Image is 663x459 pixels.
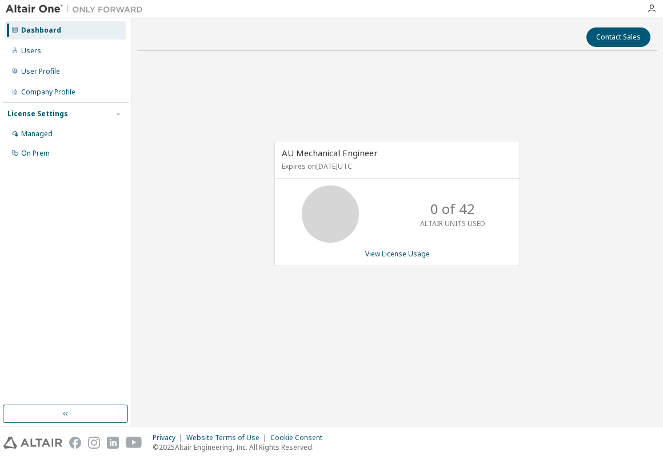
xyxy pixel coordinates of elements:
[7,109,68,118] div: License Settings
[21,129,53,139] div: Managed
[282,147,378,159] span: AU Mechanical Engineer
[365,249,430,259] a: View License Usage
[69,437,81,449] img: facebook.svg
[21,88,75,97] div: Company Profile
[21,67,60,76] div: User Profile
[186,433,270,442] div: Website Terms of Use
[21,149,50,158] div: On Prem
[282,161,510,171] p: Expires on [DATE] UTC
[126,437,142,449] img: youtube.svg
[88,437,100,449] img: instagram.svg
[6,3,149,15] img: Altair One
[21,26,61,35] div: Dashboard
[21,46,41,56] div: Users
[153,433,186,442] div: Privacy
[3,437,62,449] img: altair_logo.svg
[420,219,485,228] p: ALTAIR UNITS USED
[270,433,329,442] div: Cookie Consent
[153,442,329,452] p: © 2025 Altair Engineering, Inc. All Rights Reserved.
[586,27,650,47] button: Contact Sales
[430,199,475,219] p: 0 of 42
[107,437,119,449] img: linkedin.svg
